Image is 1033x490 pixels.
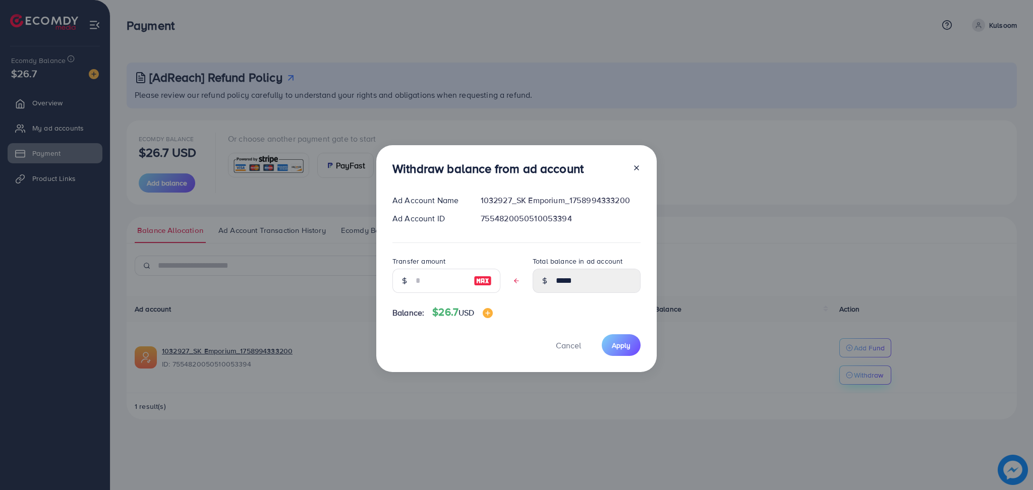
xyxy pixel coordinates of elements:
h4: $26.7 [432,306,492,319]
span: Balance: [392,307,424,319]
img: image [474,275,492,287]
span: Apply [612,340,630,350]
div: Ad Account Name [384,195,473,206]
button: Cancel [543,334,594,356]
label: Transfer amount [392,256,445,266]
span: USD [458,307,474,318]
button: Apply [602,334,641,356]
div: 1032927_SK Emporium_1758994333200 [473,195,649,206]
label: Total balance in ad account [533,256,622,266]
div: Ad Account ID [384,213,473,224]
div: 7554820050510053394 [473,213,649,224]
span: Cancel [556,340,581,351]
h3: Withdraw balance from ad account [392,161,584,176]
img: image [483,308,493,318]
